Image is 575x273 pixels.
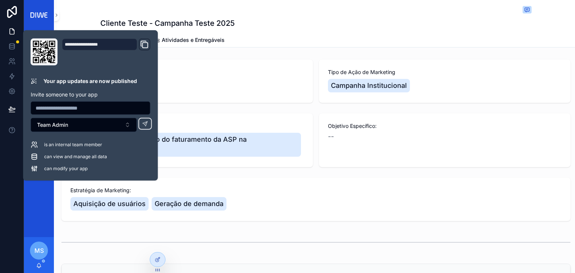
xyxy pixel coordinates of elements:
[73,134,298,155] span: Impulsionar o crescimento do faturamento da ASP na [GEOGRAPHIC_DATA]
[73,199,146,209] span: Aquisição de usuários
[44,154,107,160] span: can view and manage all data
[37,121,68,129] span: Team Admin
[154,33,225,48] a: Atividades e Entregáveis
[44,142,102,148] span: is an internal team member
[328,68,562,76] span: Tipo de Ação de Marketing
[70,187,562,194] span: Estratégia de Marketing:
[34,246,44,255] span: MS
[31,118,137,132] button: Select Button
[162,36,225,44] span: Atividades e Entregáveis
[328,122,562,130] span: Objetivo Específico:
[155,199,223,209] span: Geração de demanda
[70,68,304,76] span: Tipo de objetivo:
[44,166,88,172] span: can modify your app
[62,39,150,65] div: Domain and Custom Link
[24,30,54,147] div: scrollable content
[43,77,137,85] p: Your app updates are now published
[70,122,304,130] span: Objetivo de Negócio:
[31,91,150,98] p: Invite someone to your app
[328,131,334,142] span: --
[28,10,49,20] img: App logo
[100,18,235,28] h1: Cliente Teste - Campanha Teste 2025
[331,80,407,91] span: Campanha Institucional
